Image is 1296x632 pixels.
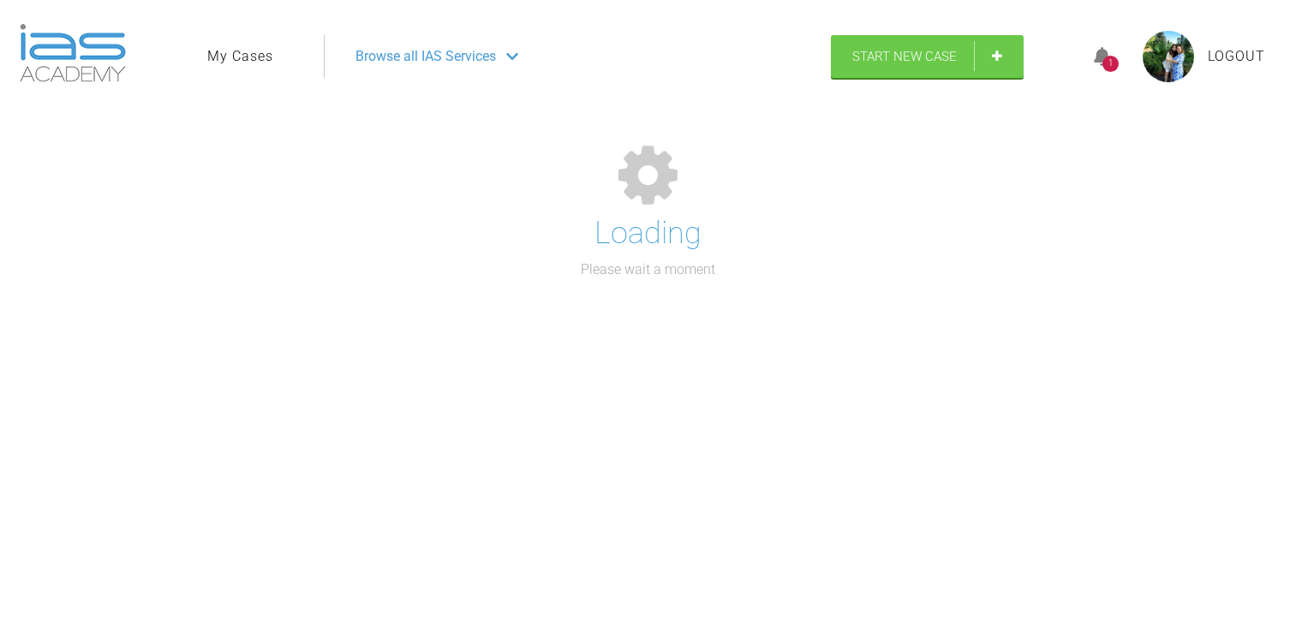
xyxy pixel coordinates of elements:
a: Start New Case [831,35,1024,78]
h1: Loading [594,209,702,259]
a: Logout [1208,45,1265,68]
div: 1 [1102,56,1119,72]
span: Browse all IAS Services [355,45,496,68]
img: profile.png [1143,31,1194,82]
a: My Cases [207,45,273,68]
img: logo-light.3e3ef733.png [20,24,126,82]
p: Please wait a moment [581,259,715,281]
span: Start New Case [852,49,957,64]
